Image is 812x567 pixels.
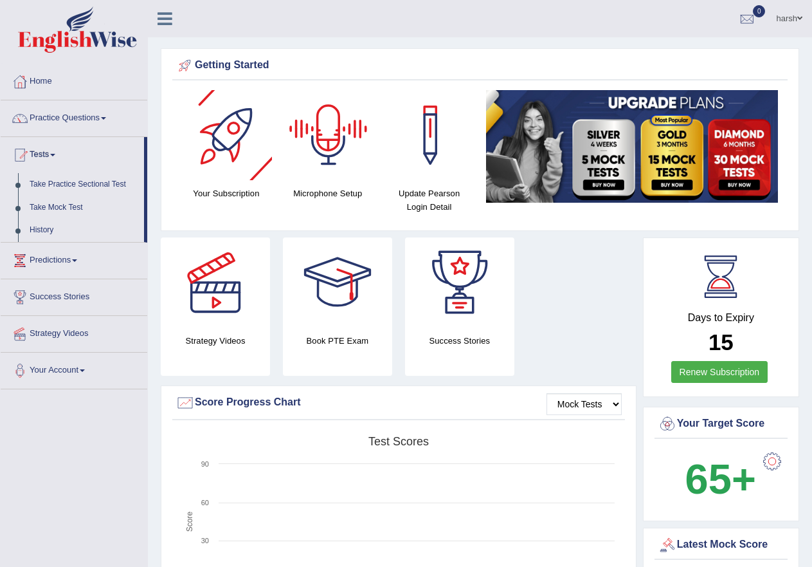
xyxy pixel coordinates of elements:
text: 90 [201,460,209,468]
tspan: Score [185,512,194,532]
a: Tests [1,137,144,169]
span: 0 [753,5,766,17]
h4: Days to Expiry [658,312,784,324]
div: Score Progress Chart [176,393,622,413]
h4: Book PTE Exam [283,334,392,348]
a: Renew Subscription [671,361,768,383]
tspan: Test scores [368,435,429,448]
a: Take Practice Sectional Test [24,173,144,196]
h4: Update Pearson Login Detail [385,187,474,214]
h4: Success Stories [405,334,514,348]
h4: Microphone Setup [284,187,372,200]
div: Your Target Score [658,414,784,434]
div: Getting Started [176,56,784,75]
a: History [24,219,144,242]
text: 30 [201,537,209,544]
a: Practice Questions [1,100,147,133]
div: Latest Mock Score [658,535,784,555]
b: 15 [708,330,734,355]
b: 65+ [685,456,756,503]
h4: Strategy Videos [161,334,270,348]
text: 60 [201,499,209,507]
a: Strategy Videos [1,316,147,348]
a: Predictions [1,243,147,275]
a: Take Mock Test [24,196,144,219]
img: small5.jpg [486,90,778,203]
h4: Your Subscription [182,187,271,200]
a: Success Stories [1,279,147,311]
a: Your Account [1,353,147,385]
a: Home [1,64,147,96]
